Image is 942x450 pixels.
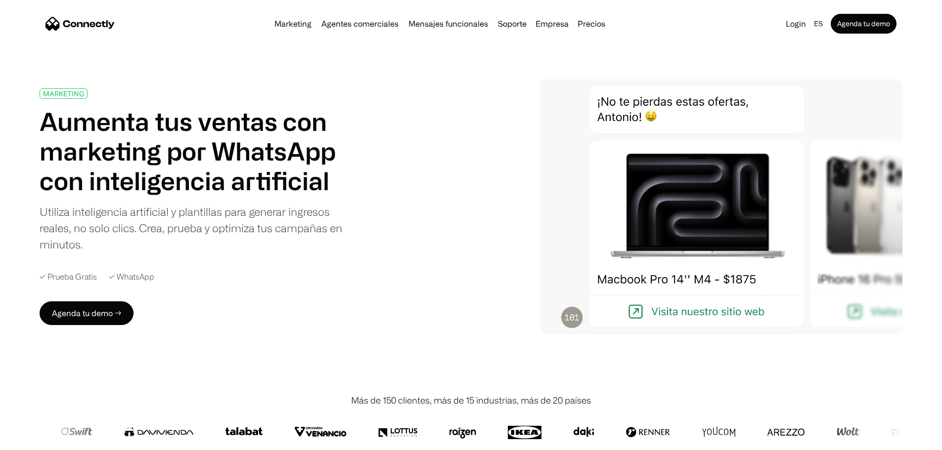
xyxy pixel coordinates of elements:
[40,204,345,252] div: Utiliza inteligencia artificial y plantillas para generar ingresos reales, no solo clics. Crea, p...
[494,20,531,28] a: Soporte
[20,433,59,447] ul: Language list
[317,20,403,28] a: Agentes comerciales
[533,17,572,31] div: Empresa
[40,301,134,325] a: Agenda tu demo →
[45,16,115,31] a: home
[574,20,609,28] a: Precios
[536,17,569,31] div: Empresa
[404,20,492,28] a: Mensajes funcionales
[43,90,84,97] div: MARKETING
[109,272,154,282] div: ✓ WhatsApp
[40,107,345,196] h1: Aumenta tus ventas con marketing por WhatsApp con inteligencia artificial
[831,14,897,34] a: Agenda tu demo
[810,17,829,31] div: es
[40,272,97,282] div: ✓ Prueba Gratis
[814,17,823,31] div: es
[351,394,591,407] div: Más de 150 clientes, más de 15 industrias, más de 20 países
[270,20,315,28] a: Marketing
[10,432,59,447] aside: Language selected: Español
[782,17,810,31] a: Login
